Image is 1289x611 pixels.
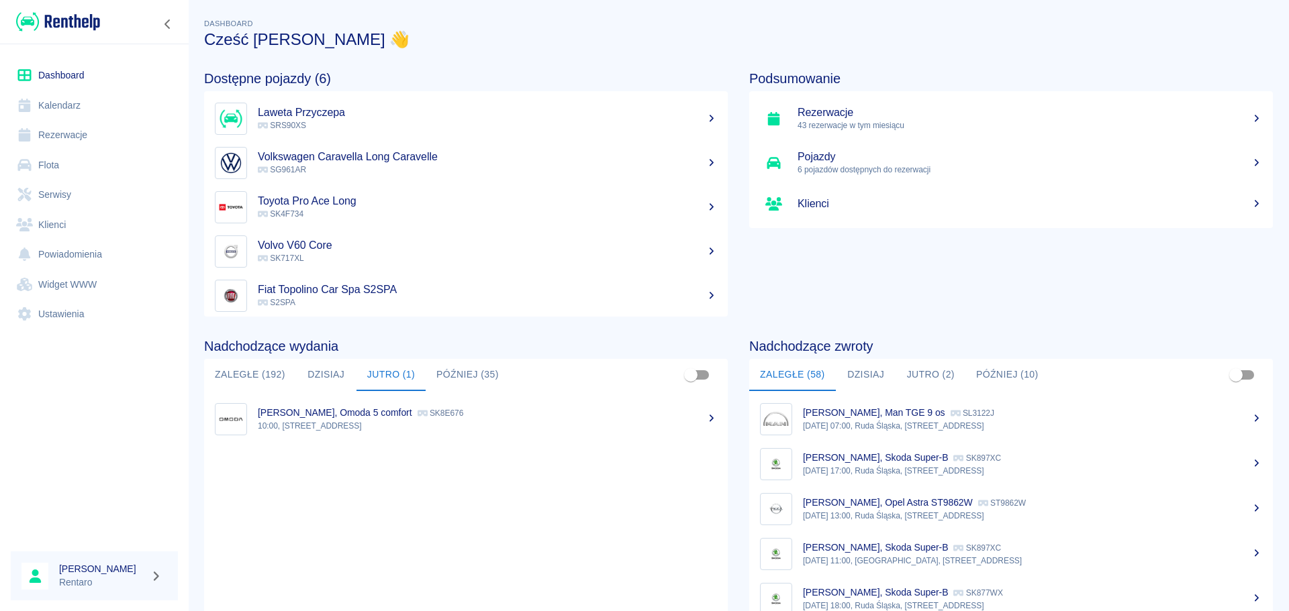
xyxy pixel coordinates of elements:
a: Serwisy [11,180,178,210]
h5: Volvo V60 Core [258,239,717,252]
a: Ustawienia [11,299,178,329]
button: Później (10) [965,359,1049,391]
p: SK897XC [953,453,1001,463]
a: Klienci [11,210,178,240]
a: Pojazdy6 pojazdów dostępnych do rezerwacji [749,141,1273,185]
p: 43 rezerwacje w tym miesiącu [798,119,1262,131]
img: Image [763,451,789,477]
span: SRS90XS [258,121,306,130]
a: ImageFiat Topolino Car Spa S2SPA S2SPA [204,274,728,318]
span: Pokaż przypisane tylko do mnie [1223,362,1249,388]
a: Image[PERSON_NAME], Opel Astra ST9862W ST9862W[DATE] 13:00, Ruda Śląska, [STREET_ADDRESS] [749,486,1273,531]
button: Dzisiaj [296,359,356,391]
h3: Cześć [PERSON_NAME] 👋 [204,30,1273,49]
button: Później (35) [426,359,510,391]
img: Image [763,541,789,567]
a: Powiadomienia [11,239,178,270]
p: [DATE] 13:00, Ruda Śląska, [STREET_ADDRESS] [803,510,1262,522]
button: Zaległe (192) [204,359,296,391]
span: SK717XL [258,254,304,263]
p: 10:00, [STREET_ADDRESS] [258,420,717,432]
p: SL3122J [951,408,994,418]
p: SK897XC [953,543,1001,553]
img: Image [763,406,789,432]
img: Image [218,106,244,131]
p: [PERSON_NAME], Omoda 5 comfort [258,407,412,418]
a: ImageLaweta Przyczepa SRS90XS [204,97,728,141]
a: Image[PERSON_NAME], Skoda Super-B SK897XC[DATE] 11:00, [GEOGRAPHIC_DATA], [STREET_ADDRESS] [749,531,1273,576]
a: Image[PERSON_NAME], Man TGE 9 os SL3122J[DATE] 07:00, Ruda Śląska, [STREET_ADDRESS] [749,396,1273,441]
a: Image[PERSON_NAME], Skoda Super-B SK897XC[DATE] 17:00, Ruda Śląska, [STREET_ADDRESS] [749,441,1273,486]
h5: Fiat Topolino Car Spa S2SPA [258,283,717,296]
a: Renthelp logo [11,11,100,33]
h4: Dostępne pojazdy (6) [204,70,728,87]
a: Rezerwacje43 rezerwacje w tym miesiącu [749,97,1273,141]
h5: Klienci [798,197,1262,211]
span: SG961AR [258,165,306,174]
button: Dzisiaj [836,359,896,391]
img: Image [218,195,244,220]
p: SK877WX [953,588,1002,598]
span: SK4F734 [258,209,303,219]
p: SK8E676 [418,408,464,418]
a: Image[PERSON_NAME], Omoda 5 comfort SK8E67610:00, [STREET_ADDRESS] [204,396,728,441]
button: Zaległe (58) [749,359,836,391]
h4: Nadchodzące wydania [204,338,728,354]
p: [DATE] 07:00, Ruda Śląska, [STREET_ADDRESS] [803,420,1262,432]
button: Jutro (2) [896,359,965,391]
img: Image [763,496,789,522]
h5: Pojazdy [798,150,1262,164]
a: ImageToyota Pro Ace Long SK4F734 [204,185,728,229]
a: Widget WWW [11,270,178,300]
a: ImageVolvo V60 Core SK717XL [204,229,728,274]
a: Flota [11,150,178,180]
img: Image [218,406,244,432]
h5: Rezerwacje [798,106,1262,119]
h4: Nadchodzące zwroty [749,338,1273,354]
span: Pokaż przypisane tylko do mnie [678,362,704,388]
h4: Podsumowanie [749,70,1273,87]
p: [DATE] 11:00, [GEOGRAPHIC_DATA], [STREET_ADDRESS] [803,555,1262,567]
p: [PERSON_NAME], Man TGE 9 os [803,407,945,418]
span: Dashboard [204,19,253,27]
h5: Volkswagen Caravella Long Caravelle [258,150,717,164]
img: Image [218,150,244,176]
a: ImageVolkswagen Caravella Long Caravelle SG961AR [204,141,728,185]
button: Jutro (1) [356,359,426,391]
p: [PERSON_NAME], Skoda Super-B [803,542,948,553]
p: 6 pojazdów dostępnych do rezerwacji [798,164,1262,176]
p: [PERSON_NAME], Skoda Super-B [803,452,948,463]
p: Rentaro [59,575,145,590]
img: Image [218,239,244,264]
p: ST9862W [978,498,1026,508]
span: S2SPA [258,298,295,307]
a: Kalendarz [11,91,178,121]
a: Klienci [749,185,1273,223]
a: Rezerwacje [11,120,178,150]
a: Dashboard [11,60,178,91]
p: [PERSON_NAME], Skoda Super-B [803,587,948,598]
button: Zwiń nawigację [158,15,178,33]
img: Renthelp logo [16,11,100,33]
p: [PERSON_NAME], Opel Astra ST9862W [803,497,973,508]
h5: Toyota Pro Ace Long [258,195,717,208]
img: Image [218,283,244,309]
p: [DATE] 17:00, Ruda Śląska, [STREET_ADDRESS] [803,465,1262,477]
h6: [PERSON_NAME] [59,562,145,575]
h5: Laweta Przyczepa [258,106,717,119]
